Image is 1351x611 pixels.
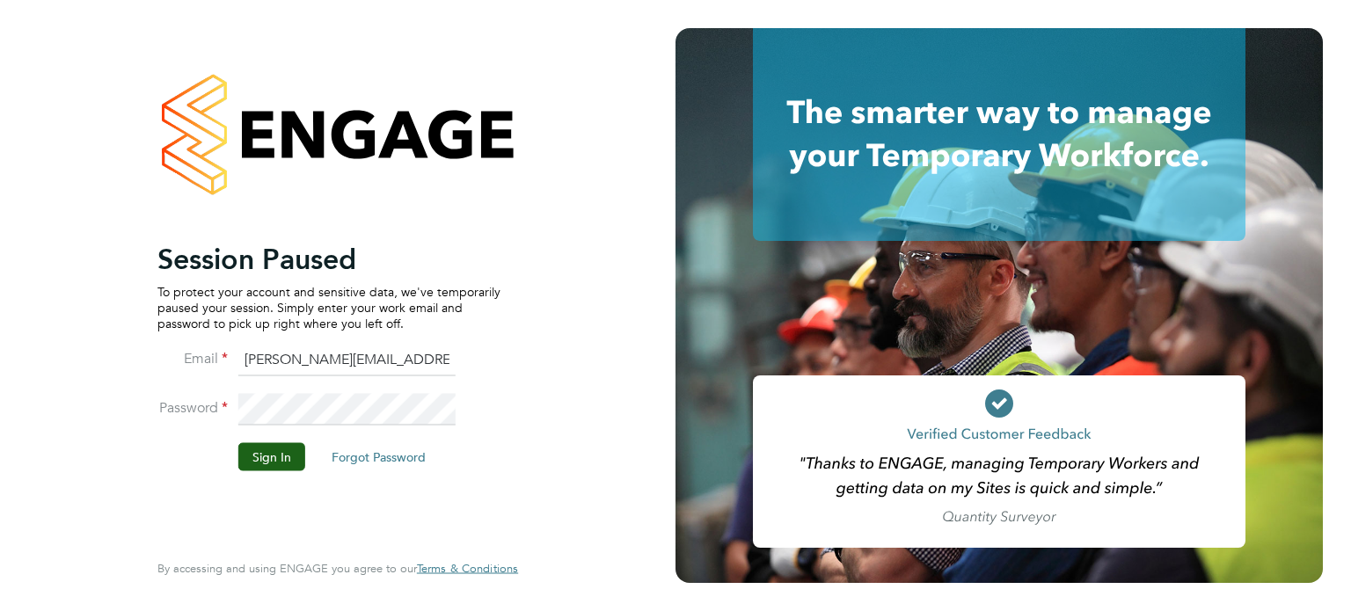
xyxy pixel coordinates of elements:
span: By accessing and using ENGAGE you agree to our [157,561,518,576]
input: Enter your work email... [238,345,456,376]
button: Forgot Password [318,442,440,470]
span: Terms & Conditions [417,561,518,576]
label: Password [157,398,228,417]
p: To protect your account and sensitive data, we've temporarily paused your session. Simply enter y... [157,283,500,331]
a: Terms & Conditions [417,562,518,576]
h2: Session Paused [157,241,500,276]
label: Email [157,349,228,367]
button: Sign In [238,442,305,470]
